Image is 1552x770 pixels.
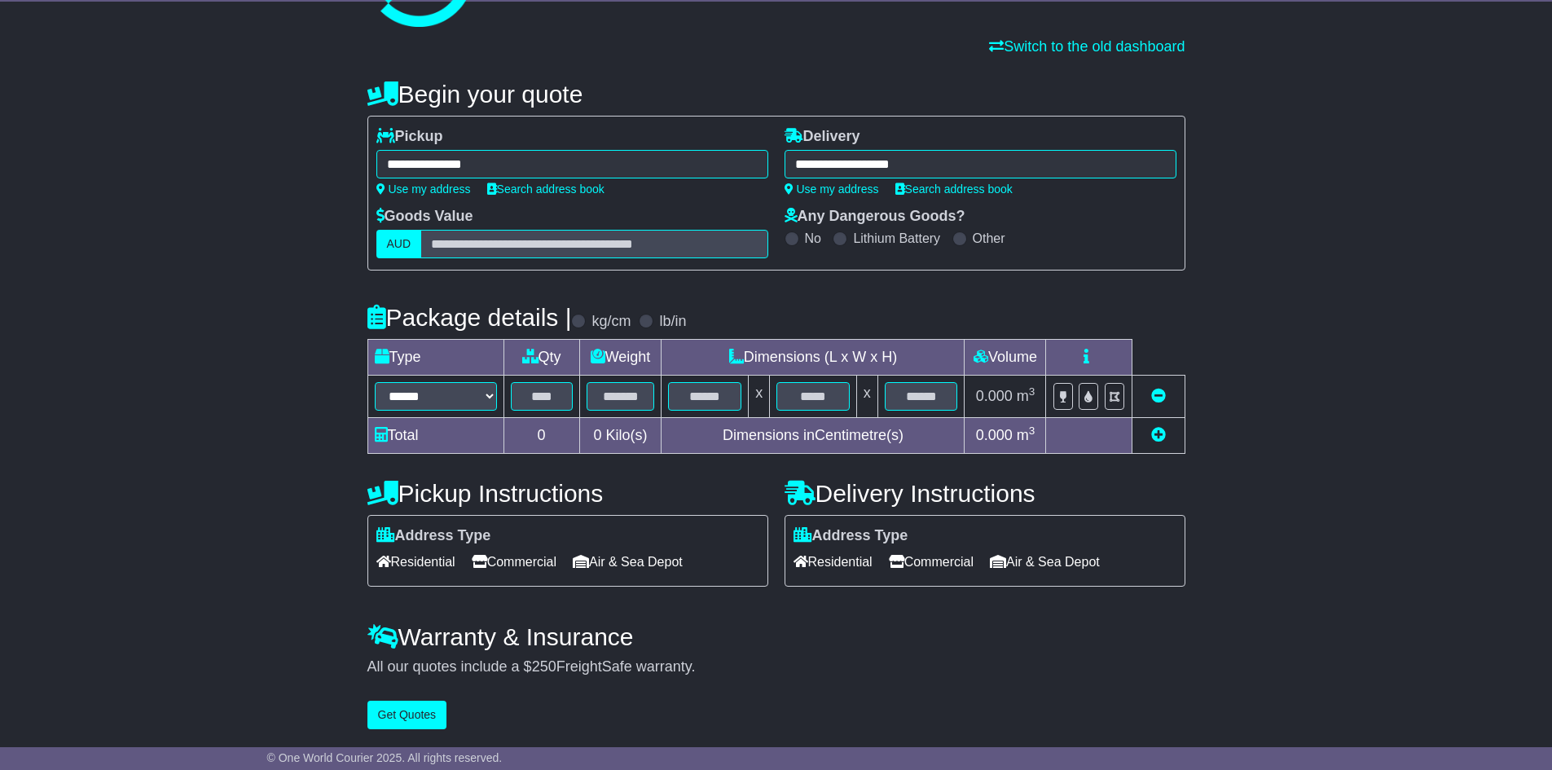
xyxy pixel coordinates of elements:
[376,230,422,258] label: AUD
[367,623,1185,650] h4: Warranty & Insurance
[503,340,579,376] td: Qty
[593,427,601,443] span: 0
[1017,388,1035,404] span: m
[794,527,908,545] label: Address Type
[1029,385,1035,398] sup: 3
[579,418,662,454] td: Kilo(s)
[1151,388,1166,404] a: Remove this item
[1151,427,1166,443] a: Add new item
[794,549,873,574] span: Residential
[973,231,1005,246] label: Other
[532,658,556,675] span: 250
[367,418,503,454] td: Total
[591,313,631,331] label: kg/cm
[367,658,1185,676] div: All our quotes include a $ FreightSafe warranty.
[856,376,877,418] td: x
[662,340,965,376] td: Dimensions (L x W x H)
[367,480,768,507] h4: Pickup Instructions
[573,549,683,574] span: Air & Sea Depot
[367,701,447,729] button: Get Quotes
[889,549,974,574] span: Commercial
[785,128,860,146] label: Delivery
[989,38,1185,55] a: Switch to the old dashboard
[376,208,473,226] label: Goods Value
[1029,425,1035,437] sup: 3
[785,208,965,226] label: Any Dangerous Goods?
[662,418,965,454] td: Dimensions in Centimetre(s)
[990,549,1100,574] span: Air & Sea Depot
[503,418,579,454] td: 0
[376,128,443,146] label: Pickup
[895,183,1013,196] a: Search address book
[367,340,503,376] td: Type
[976,427,1013,443] span: 0.000
[367,81,1185,108] h4: Begin your quote
[853,231,940,246] label: Lithium Battery
[749,376,770,418] td: x
[376,527,491,545] label: Address Type
[472,549,556,574] span: Commercial
[267,751,503,764] span: © One World Courier 2025. All rights reserved.
[976,388,1013,404] span: 0.000
[376,549,455,574] span: Residential
[376,183,471,196] a: Use my address
[487,183,605,196] a: Search address book
[1017,427,1035,443] span: m
[785,183,879,196] a: Use my address
[579,340,662,376] td: Weight
[965,340,1046,376] td: Volume
[367,304,572,331] h4: Package details |
[659,313,686,331] label: lb/in
[785,480,1185,507] h4: Delivery Instructions
[805,231,821,246] label: No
